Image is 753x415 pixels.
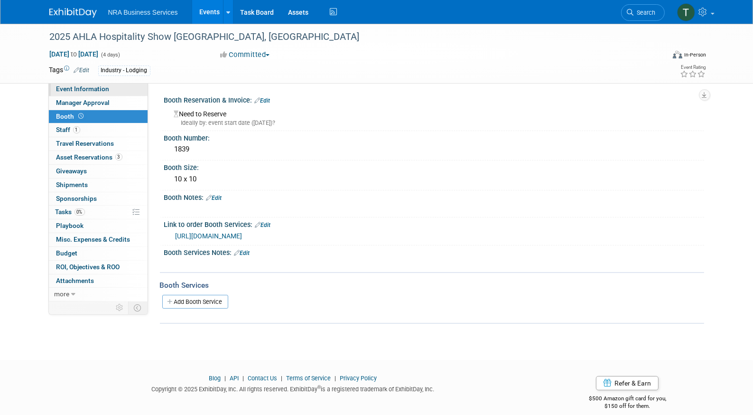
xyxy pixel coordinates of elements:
[56,126,80,133] span: Staff
[609,49,707,64] div: Event Format
[164,131,704,143] div: Booth Number:
[164,93,704,105] div: Booth Reservation & Invoice:
[49,288,148,301] a: more
[677,3,695,21] img: Terry Gamal ElDin
[176,232,242,240] a: [URL][DOMAIN_NAME]
[317,385,321,390] sup: ®
[49,110,148,123] a: Booth
[101,52,121,58] span: (4 days)
[56,277,94,284] span: Attachments
[174,119,697,127] div: Ideally by: event start date ([DATE])?
[77,113,86,120] span: Booth not reserved yet
[255,97,270,104] a: Edit
[279,375,285,382] span: |
[70,50,79,58] span: to
[596,376,659,390] a: Refer & Earn
[46,28,651,46] div: 2025 AHLA Hospitality Show [GEOGRAPHIC_DATA], [GEOGRAPHIC_DATA]
[49,192,148,206] a: Sponsorships
[49,274,148,288] a: Attachments
[209,375,221,382] a: Blog
[55,290,70,298] span: more
[551,388,704,410] div: $500 Amazon gift card for you,
[162,295,228,309] a: Add Booth Service
[73,126,80,133] span: 1
[49,179,148,192] a: Shipments
[49,123,148,137] a: Staff1
[680,65,706,70] div: Event Rating
[684,51,706,58] div: In-Person
[171,172,697,187] div: 10 x 10
[286,375,331,382] a: Terms of Service
[234,250,250,256] a: Edit
[240,375,246,382] span: |
[171,142,697,157] div: 1839
[56,208,85,216] span: Tasks
[56,195,97,202] span: Sponsorships
[164,245,704,258] div: Booth Services Notes:
[164,160,704,172] div: Booth Size:
[49,261,148,274] a: ROI, Objectives & ROO
[56,113,86,120] span: Booth
[128,302,148,314] td: Toggle Event Tabs
[49,8,97,18] img: ExhibitDay
[217,50,273,60] button: Committed
[74,208,85,216] span: 0%
[108,9,178,16] span: NRA Business Services
[49,233,148,246] a: Misc. Expenses & Credits
[56,99,110,106] span: Manager Approval
[230,375,239,382] a: API
[222,375,228,382] span: |
[621,4,665,21] a: Search
[56,140,114,147] span: Travel Reservations
[673,51,682,58] img: Format-Inperson.png
[49,219,148,233] a: Playbook
[49,96,148,110] a: Manager Approval
[255,222,271,228] a: Edit
[56,153,122,161] span: Asset Reservations
[340,375,377,382] a: Privacy Policy
[164,217,704,230] div: Link to order Booth Services:
[332,375,338,382] span: |
[56,249,78,257] span: Budget
[112,302,129,314] td: Personalize Event Tab Strip
[160,280,704,291] div: Booth Services
[115,153,122,160] span: 3
[49,383,537,394] div: Copyright © 2025 ExhibitDay, Inc. All rights reserved. ExhibitDay is a registered trademark of Ex...
[551,402,704,410] div: $150 off for them.
[56,222,84,229] span: Playbook
[56,167,87,175] span: Giveaways
[56,263,120,271] span: ROI, Objectives & ROO
[56,181,88,189] span: Shipments
[49,165,148,178] a: Giveaways
[56,236,130,243] span: Misc. Expenses & Credits
[49,65,90,76] td: Tags
[49,206,148,219] a: Tasks0%
[164,190,704,203] div: Booth Notes:
[49,83,148,96] a: Event Information
[49,137,148,151] a: Travel Reservations
[49,247,148,260] a: Budget
[56,85,110,93] span: Event Information
[74,67,90,74] a: Edit
[49,50,99,58] span: [DATE] [DATE]
[206,195,222,201] a: Edit
[248,375,277,382] a: Contact Us
[49,151,148,164] a: Asset Reservations3
[171,107,697,127] div: Need to Reserve
[98,66,150,75] div: Industry - Lodging
[634,9,656,16] span: Search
